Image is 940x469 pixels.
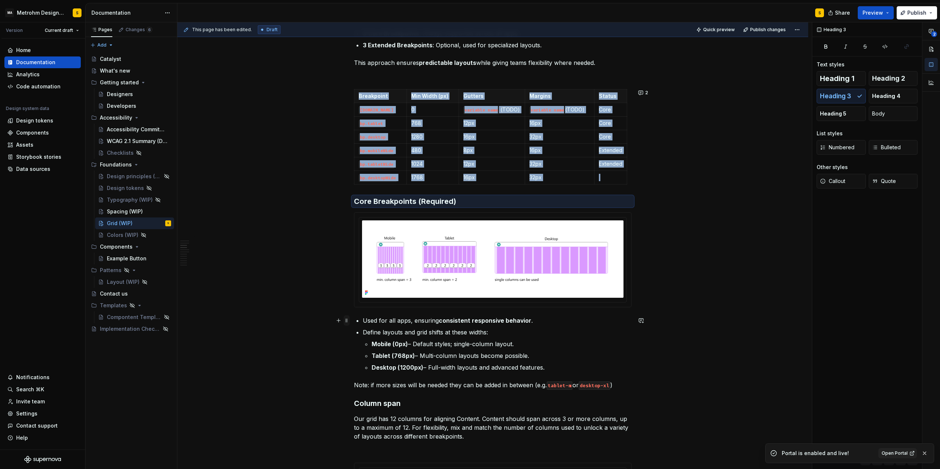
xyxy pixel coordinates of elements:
[463,92,520,100] p: Gutters
[869,140,918,155] button: Bulleted
[359,147,394,155] code: bp.mobileWide
[100,114,132,121] div: Accessibility
[91,27,112,33] div: Pages
[41,25,82,36] button: Current draft
[817,71,866,86] button: Heading 1
[824,6,855,19] button: Share
[76,10,79,16] div: S
[359,120,384,128] code: bp.tablet
[817,140,866,155] button: Numbered
[372,340,408,348] strong: Mobile (0px)
[529,106,590,113] p: (TODO)
[16,141,33,149] div: Assets
[107,208,143,215] div: Spacing (WIP)
[599,160,622,168] p: Extended
[931,31,937,37] span: 2
[100,302,127,309] div: Templates
[863,9,883,17] span: Preview
[16,129,49,136] div: Components
[419,59,476,66] strong: predictable layouts
[363,316,632,325] p: Used for all apps, ensuring .
[694,25,738,35] button: Quick preview
[16,117,53,124] div: Design tokens
[4,163,81,175] a: Data sources
[88,112,174,124] div: Accessibility
[107,184,144,192] div: Design tokens
[817,164,848,171] div: Other styles
[529,160,590,168] p: 32px
[359,106,394,114] code: [DOMAIN_NAME]
[4,44,81,56] a: Home
[167,220,169,227] div: S
[95,217,174,229] a: Grid (WIP)S
[88,53,174,65] a: Catalyst
[4,139,81,151] a: Assets
[4,371,81,383] button: Notifications
[372,364,423,371] strong: Desktop (1200px)
[147,27,152,33] span: 6
[439,317,531,324] strong: consistent responsive behavior
[818,10,821,16] div: S
[599,106,622,113] p: Core
[4,127,81,139] a: Components
[359,92,402,100] p: Breakpoint
[372,351,632,360] p: – Multi-column layouts become possible.
[411,106,454,113] p: 0
[107,220,133,227] div: Grid (WIP)
[88,77,174,88] div: Getting started
[529,174,590,181] p: 32px
[411,147,454,154] p: 480
[16,410,37,417] div: Settings
[817,106,866,121] button: Heading 5
[4,151,81,163] a: Storybook stories
[95,206,174,217] a: Spacing (WIP)
[88,53,174,335] div: Page tree
[45,28,73,33] span: Current draft
[547,381,572,390] code: tablet-m
[645,90,648,96] span: 2
[16,71,40,78] div: Analytics
[411,160,454,168] p: 1024
[372,352,415,359] strong: Tablet (768px)
[97,42,106,48] span: Add
[6,106,49,111] div: Design system data
[16,165,50,173] div: Data sources
[4,432,81,444] button: Help
[100,267,122,274] div: Patterns
[463,106,499,114] code: variable name
[100,290,128,297] div: Contact us
[411,92,454,100] p: Min Width (px)
[88,159,174,171] div: Foundations
[95,88,174,100] a: Designers
[354,398,632,408] h3: Column span
[599,147,622,154] p: Extended
[100,243,133,250] div: Components
[88,288,174,300] a: Contact us
[529,120,590,127] p: 16px
[5,8,14,17] div: MA
[882,450,908,456] span: Open Portal
[869,89,918,103] button: Heading 4
[354,381,632,389] p: Note: if more sizes will be needed they can be added in between (e.g. or )
[354,414,632,441] p: Our grid has 12 columns for aligning Content. Content should span across 3 or more columns, up to...
[579,381,610,390] code: desktop-xl
[411,120,454,127] p: 768
[463,160,520,168] p: 12px
[820,144,854,151] span: Numbered
[6,28,23,33] div: Version
[100,161,132,168] div: Foundations
[192,27,252,33] span: This page has been edited.
[363,41,632,50] p: : Optional, used for specialized layouts.
[107,196,153,204] div: Typography (WIP)
[16,83,61,90] div: Code automation
[95,147,174,159] a: Checklists
[529,92,590,100] p: Margins
[4,420,81,432] button: Contact support
[95,100,174,112] a: Developers
[100,55,121,63] div: Catalyst
[4,396,81,407] a: Invite team
[872,177,896,185] span: Quote
[529,133,590,140] p: 32px
[363,328,632,337] p: Define layouts and grid shifts at these widths:
[703,27,735,33] span: Quick preview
